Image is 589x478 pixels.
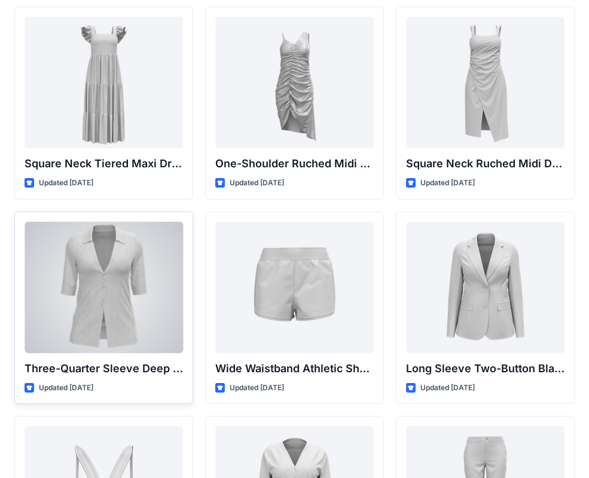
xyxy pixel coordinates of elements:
[39,382,93,394] p: Updated [DATE]
[39,177,93,189] p: Updated [DATE]
[25,222,183,353] a: Three-Quarter Sleeve Deep V-Neck Button-Down Top
[25,360,183,377] p: Three-Quarter Sleeve Deep V-Neck Button-Down Top
[215,17,374,148] a: One-Shoulder Ruched Midi Dress with Asymmetrical Hem
[215,222,374,353] a: Wide Waistband Athletic Shorts
[230,177,284,189] p: Updated [DATE]
[420,382,475,394] p: Updated [DATE]
[406,360,564,377] p: Long Sleeve Two-Button Blazer with Flap Pockets
[230,382,284,394] p: Updated [DATE]
[420,177,475,189] p: Updated [DATE]
[215,155,374,172] p: One-Shoulder Ruched Midi Dress with Asymmetrical Hem
[25,155,183,172] p: Square Neck Tiered Maxi Dress with Ruffle Sleeves
[25,17,183,148] a: Square Neck Tiered Maxi Dress with Ruffle Sleeves
[406,222,564,353] a: Long Sleeve Two-Button Blazer with Flap Pockets
[406,155,564,172] p: Square Neck Ruched Midi Dress with Asymmetrical Hem
[406,17,564,148] a: Square Neck Ruched Midi Dress with Asymmetrical Hem
[215,360,374,377] p: Wide Waistband Athletic Shorts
